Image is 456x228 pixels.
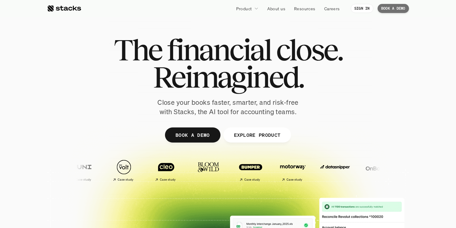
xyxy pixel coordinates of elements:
h2: Case study [117,178,133,181]
a: Case study [62,156,101,184]
a: Case study [146,156,185,184]
span: financial [167,36,271,63]
span: close. [276,36,342,63]
a: SIGN IN [351,4,373,13]
span: The [114,36,162,63]
p: Close your books faster, smarter, and risk-free with Stacks, the AI tool for accounting teams. [153,98,303,117]
h2: Case study [160,178,176,181]
a: About us [264,3,289,14]
a: Case study [273,156,312,184]
h2: Case study [75,178,91,181]
p: SIGN IN [354,6,370,11]
p: BOOK A DEMO [381,6,405,11]
p: Resources [294,5,315,12]
a: Careers [321,3,344,14]
p: Careers [324,5,340,12]
a: BOOK A DEMO [165,127,220,143]
p: About us [267,5,285,12]
a: Case study [104,156,143,184]
a: Privacy Policy [71,115,98,119]
a: BOOK A DEMO [378,4,409,13]
h2: Case study [244,178,260,181]
a: Case study [231,156,270,184]
a: EXPLORE PRODUCT [223,127,291,143]
p: BOOK A DEMO [176,130,210,139]
p: Product [236,5,252,12]
p: EXPLORE PRODUCT [234,130,280,139]
a: Resources [290,3,319,14]
span: Reimagined. [153,63,303,91]
h2: Case study [286,178,302,181]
